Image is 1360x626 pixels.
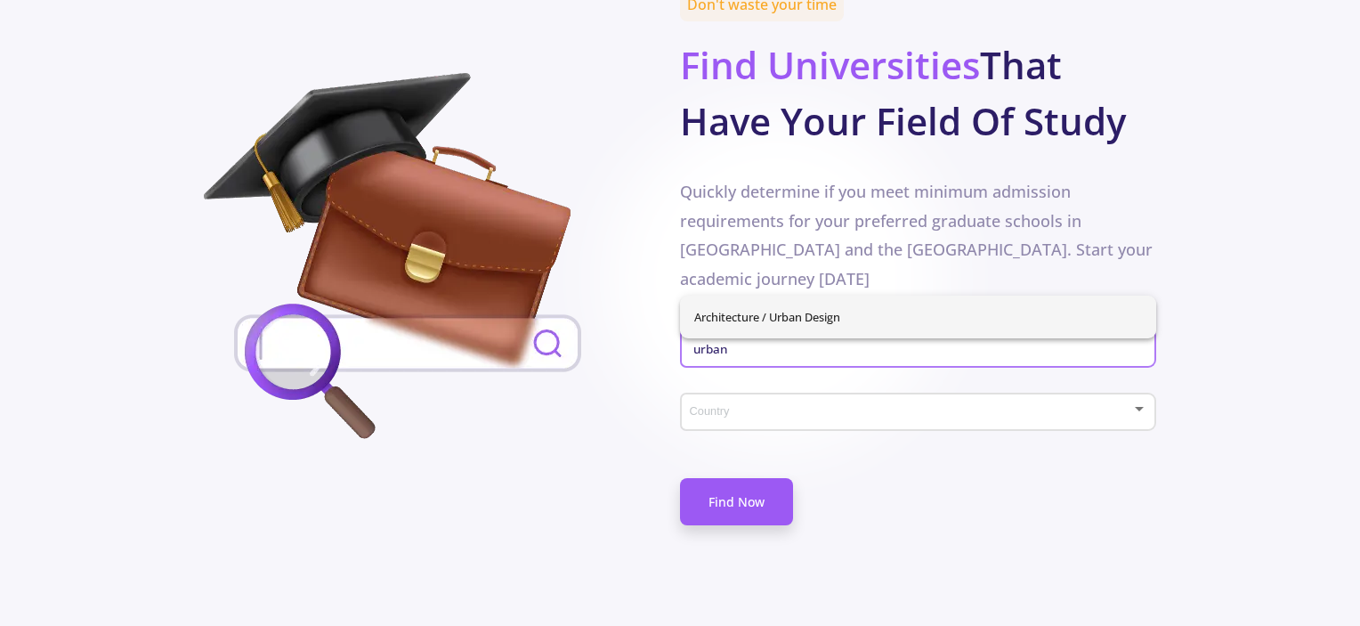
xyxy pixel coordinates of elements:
a: Find Now [680,478,793,525]
b: That Have Your Field Of Study [680,39,1126,146]
span: Find Universities [680,39,980,90]
span: Quickly determine if you meet minimum admission requirements for your preferred graduate schools ... [680,181,1153,289]
span: Architecture / Urban Design [694,296,1142,338]
img: field [204,73,612,447]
